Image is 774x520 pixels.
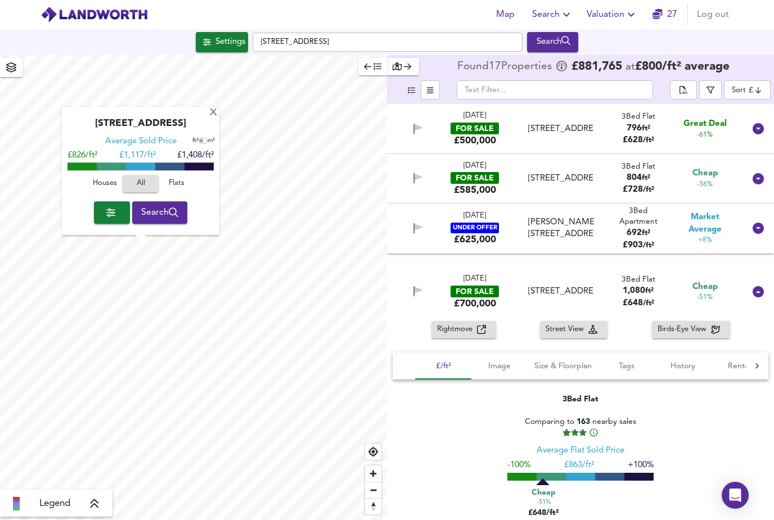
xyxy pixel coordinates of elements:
[658,323,711,336] span: Birds-Eye View
[40,6,148,23] img: logo
[492,7,519,22] span: Map
[177,152,214,160] span: £1,408/ft²
[528,123,594,135] div: [STREET_ADDRESS]
[751,172,765,186] svg: Show Details
[751,122,765,135] svg: Show Details
[387,104,774,153] div: [DATE]FOR SALE£500,000 [STREET_ADDRESS]3Bed Flat796ft²£628/ft² Great Deal-61%
[507,461,530,469] span: -100%
[387,263,774,321] div: [DATE]FOR SALE£700,000 [STREET_ADDRESS]3Bed Flat1,080ft²£648/ft² Cheap-51%
[528,3,578,26] button: Search
[67,152,97,160] span: £826/ft²
[635,61,730,73] span: £ 800 / ft² average
[627,124,642,133] span: 796
[623,287,645,295] span: 1,080
[697,293,713,302] span: -51%
[387,154,774,204] div: [DATE]FOR SALE£585,000 [STREET_ADDRESS]3Bed Flat804ft²£728/ft² Cheap-36%
[215,35,245,49] div: Settings
[527,32,578,52] button: Search
[437,323,477,336] span: Rightmove
[564,461,594,469] span: £ 863/ft²
[546,323,588,336] span: Street View
[532,486,556,498] span: Cheap
[365,499,381,514] span: Reset bearing to north
[87,175,123,193] button: Houses
[89,178,120,191] span: Houses
[622,161,655,172] div: 3 Bed Flat
[463,111,486,121] div: [DATE]
[527,32,578,52] div: Run Your Search
[643,300,654,307] span: / ft²
[422,359,465,373] span: £/ft²
[39,497,70,510] span: Legend
[365,482,381,498] span: Zoom out
[678,211,732,236] span: Market Average
[524,286,598,297] div: Cathles Road, Clapham South, SW12 9LE
[128,178,153,191] span: All
[652,7,677,22] a: 27
[209,108,218,119] div: X
[642,229,650,237] span: ft²
[751,221,765,235] svg: Show Details
[463,161,486,171] div: [DATE]
[722,482,749,509] div: Open Intercom Messenger
[652,321,730,338] button: Birds-Eye View
[196,32,248,52] button: Settings
[643,186,654,193] span: / ft²
[622,111,655,122] div: 3 Bed Flat
[628,461,654,469] span: +100%
[528,216,594,241] div: [PERSON_NAME][STREET_ADDRESS]
[105,137,177,148] div: Average Sold Price
[457,61,555,73] div: Found 17 Propert ies
[451,223,499,233] div: UNDER OFFER
[683,118,727,130] span: Great Deal
[119,152,156,160] span: £ 1,117/ft²
[67,119,214,137] div: [STREET_ADDRESS]
[159,175,195,193] button: Flats
[698,236,712,245] span: +8%
[451,286,499,297] div: FOR SALE
[562,394,598,405] div: 3 Bed Flat
[622,274,655,285] div: 3 Bed Flat
[365,498,381,514] button: Reset bearing to north
[192,138,199,144] span: ft²
[528,286,594,297] div: [STREET_ADDRESS]
[643,242,654,249] span: / ft²
[454,184,496,196] div: £585,000
[507,416,654,437] div: Comparing to nearby sales
[582,3,642,26] button: Valuation
[132,201,188,224] button: Search
[253,33,523,52] input: Enter a location...
[454,297,496,310] div: £700,000
[697,7,729,22] span: Log out
[534,359,592,373] span: Size & Floorplan
[524,173,598,184] div: Englewood Road, Clapham South, London, SW12 9PA
[196,32,248,52] div: Click to configure Search Settings
[697,130,713,140] span: -61%
[161,178,192,191] span: Flats
[365,465,381,482] button: Zoom in
[623,136,654,144] span: £ 628
[141,205,179,220] span: Search
[642,174,650,182] span: ft²
[478,359,521,373] span: Image
[540,321,607,338] button: Street View
[537,444,624,456] div: Average Flat Sold Price
[751,285,765,299] svg: Show Details
[515,485,571,518] div: £648/ft²
[718,359,760,373] span: Rental
[692,281,718,293] span: Cheap
[625,62,635,73] span: at
[692,3,733,26] button: Log out
[530,35,575,49] div: Search
[365,482,381,498] button: Zoom out
[661,359,704,373] span: History
[454,134,496,147] div: £500,000
[571,61,622,73] span: £ 881,765
[697,180,713,189] span: -36%
[524,123,598,135] div: Cavendish Parade, London, SW4 9DW
[365,444,381,460] button: Find my location
[387,204,774,254] div: [DATE]UNDER OFFER£625,000 [PERSON_NAME][STREET_ADDRESS]3Bed Apartment692ft²£903/ft² Market Averag...
[627,229,642,237] span: 692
